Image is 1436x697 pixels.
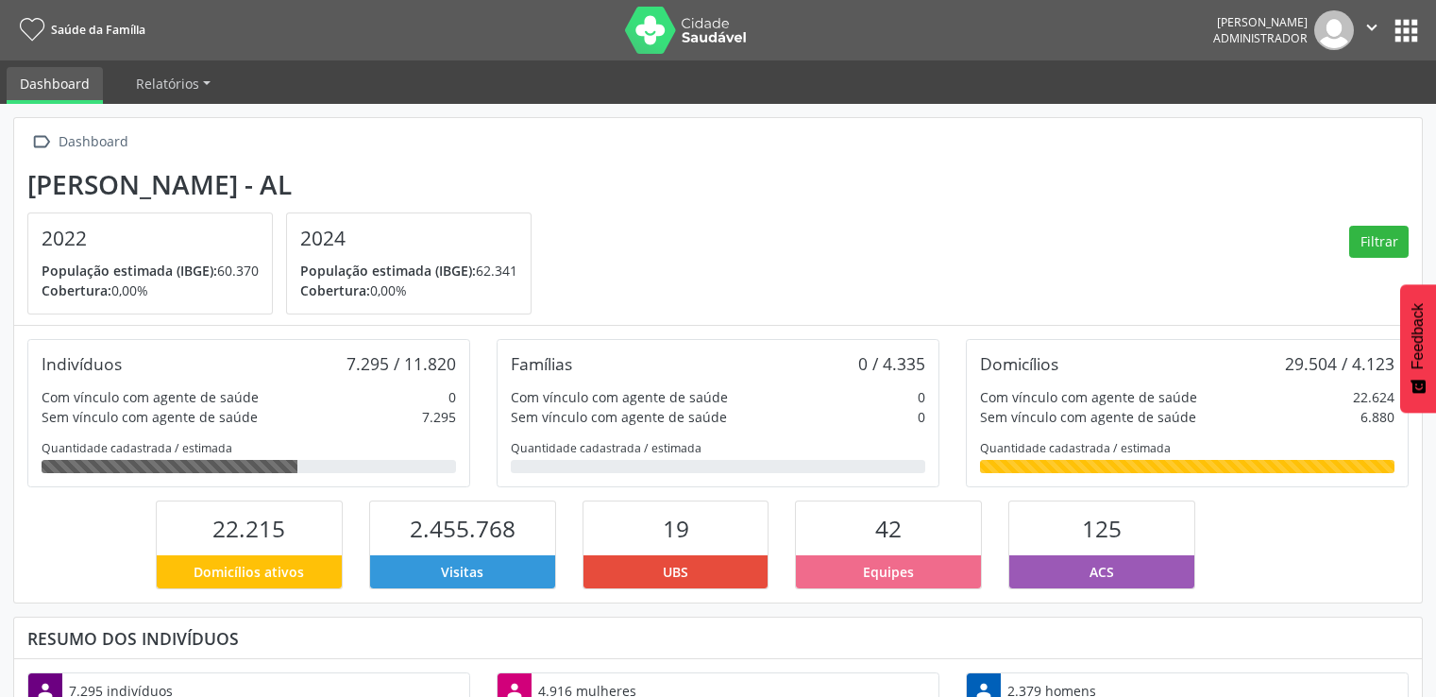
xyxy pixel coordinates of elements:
div: Indivíduos [42,353,122,374]
span: Relatórios [136,75,199,93]
a: Relatórios [123,67,224,100]
span: 22.215 [212,513,285,544]
span: Feedback [1410,303,1427,369]
p: 0,00% [42,280,259,300]
span: Visitas [441,562,483,582]
div: 7.295 / 11.820 [346,353,456,374]
div: 0 / 4.335 [858,353,925,374]
div: Sem vínculo com agente de saúde [42,407,258,427]
div: Resumo dos indivíduos [27,628,1409,649]
span: ACS [1090,562,1114,582]
div: [PERSON_NAME] - AL [27,169,545,200]
span: 42 [875,513,902,544]
h4: 2022 [42,227,259,250]
i:  [27,128,55,156]
span: UBS [663,562,688,582]
div: 0 [448,387,456,407]
a: Dashboard [7,67,103,104]
span: 125 [1082,513,1122,544]
div: Sem vínculo com agente de saúde [511,407,727,427]
span: População estimada (IBGE): [42,262,217,280]
div: [PERSON_NAME] [1213,14,1308,30]
div: Com vínculo com agente de saúde [42,387,259,407]
span: 2.455.768 [410,513,515,544]
button: Feedback - Mostrar pesquisa [1400,284,1436,413]
a: Saúde da Família [13,14,145,45]
div: Famílias [511,353,572,374]
span: Administrador [1213,30,1308,46]
div: 0 [918,407,925,427]
div: Quantidade cadastrada / estimada [980,440,1394,456]
div: Sem vínculo com agente de saúde [980,407,1196,427]
h4: 2024 [300,227,517,250]
span: Domicílios ativos [194,562,304,582]
i:  [1361,17,1382,38]
p: 0,00% [300,280,517,300]
button:  [1354,10,1390,50]
div: 6.880 [1360,407,1394,427]
div: 29.504 / 4.123 [1285,353,1394,374]
div: Com vínculo com agente de saúde [511,387,728,407]
div: Dashboard [55,128,131,156]
div: Domicílios [980,353,1058,374]
div: 22.624 [1353,387,1394,407]
div: Quantidade cadastrada / estimada [511,440,925,456]
div: Com vínculo com agente de saúde [980,387,1197,407]
div: 0 [918,387,925,407]
p: 62.341 [300,261,517,280]
p: 60.370 [42,261,259,280]
img: img [1314,10,1354,50]
button: apps [1390,14,1423,47]
span: Cobertura: [300,281,370,299]
div: Quantidade cadastrada / estimada [42,440,456,456]
span: Saúde da Família [51,22,145,38]
div: 7.295 [422,407,456,427]
span: População estimada (IBGE): [300,262,476,280]
span: Cobertura: [42,281,111,299]
button: Filtrar [1349,226,1409,258]
span: Equipes [863,562,914,582]
a:  Dashboard [27,128,131,156]
span: 19 [663,513,689,544]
